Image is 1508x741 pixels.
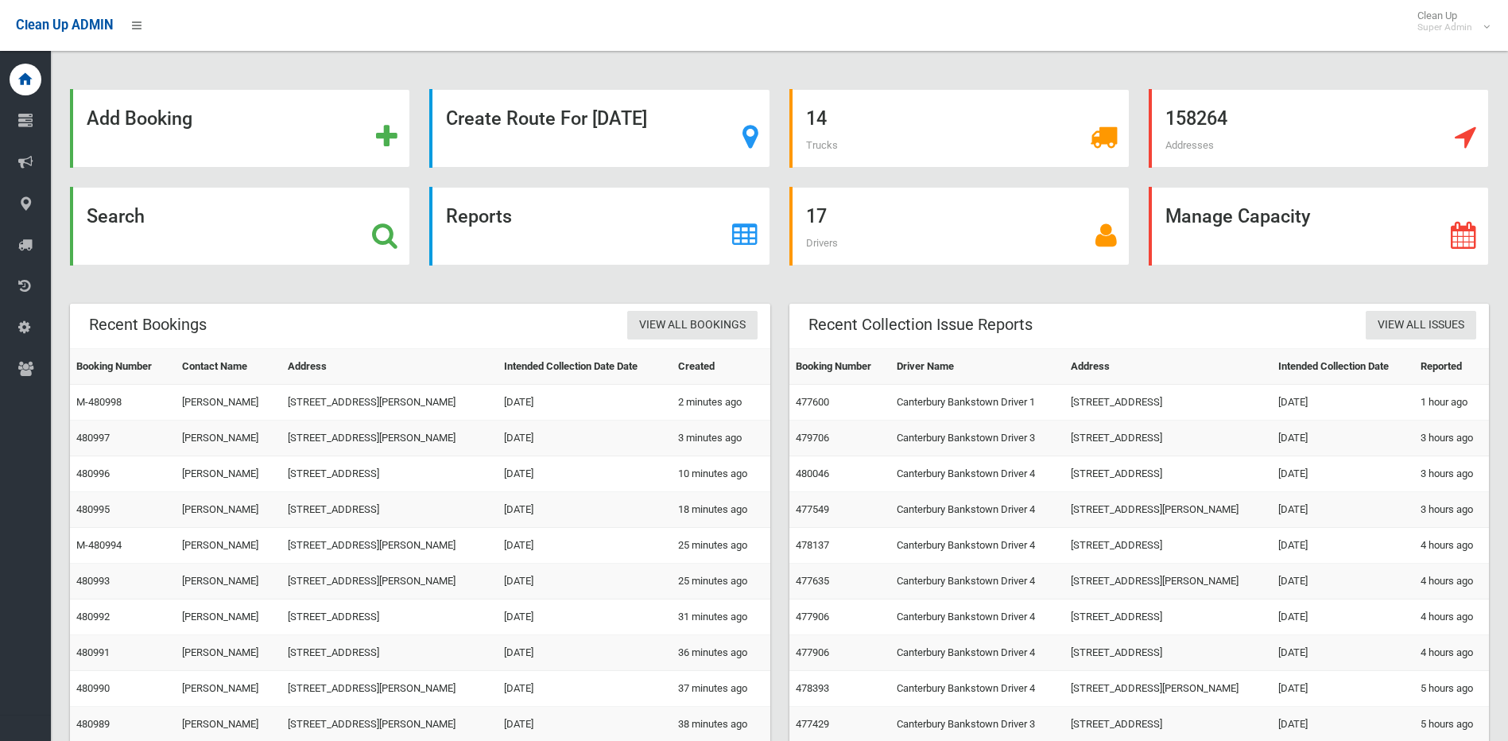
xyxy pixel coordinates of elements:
[1414,421,1489,456] td: 3 hours ago
[1272,492,1413,528] td: [DATE]
[498,492,673,528] td: [DATE]
[1414,492,1489,528] td: 3 hours ago
[498,671,673,707] td: [DATE]
[890,385,1064,421] td: Canterbury Bankstown Driver 1
[498,456,673,492] td: [DATE]
[806,237,838,249] span: Drivers
[1064,349,1272,385] th: Address
[890,421,1064,456] td: Canterbury Bankstown Driver 3
[890,599,1064,635] td: Canterbury Bankstown Driver 4
[176,564,282,599] td: [PERSON_NAME]
[1272,349,1413,385] th: Intended Collection Date
[672,385,770,421] td: 2 minutes ago
[498,421,673,456] td: [DATE]
[498,564,673,599] td: [DATE]
[672,635,770,671] td: 36 minutes ago
[1414,564,1489,599] td: 4 hours ago
[498,349,673,385] th: Intended Collection Date Date
[498,385,673,421] td: [DATE]
[1064,528,1272,564] td: [STREET_ADDRESS]
[672,421,770,456] td: 3 minutes ago
[498,528,673,564] td: [DATE]
[672,456,770,492] td: 10 minutes ago
[281,671,497,707] td: [STREET_ADDRESS][PERSON_NAME]
[796,396,829,408] a: 477600
[1414,456,1489,492] td: 3 hours ago
[70,187,410,266] a: Search
[1414,528,1489,564] td: 4 hours ago
[1366,311,1476,340] a: View All Issues
[176,385,282,421] td: [PERSON_NAME]
[806,107,827,130] strong: 14
[806,139,838,151] span: Trucks
[76,682,110,694] a: 480990
[1414,671,1489,707] td: 5 hours ago
[890,528,1064,564] td: Canterbury Bankstown Driver 4
[1165,107,1227,130] strong: 158264
[796,718,829,730] a: 477429
[890,349,1064,385] th: Driver Name
[76,396,122,408] a: M-480998
[429,187,770,266] a: Reports
[281,349,497,385] th: Address
[176,599,282,635] td: [PERSON_NAME]
[796,611,829,623] a: 477906
[1272,528,1413,564] td: [DATE]
[429,89,770,168] a: Create Route For [DATE]
[1414,635,1489,671] td: 4 hours ago
[789,349,891,385] th: Booking Number
[1272,385,1413,421] td: [DATE]
[1272,671,1413,707] td: [DATE]
[796,539,829,551] a: 478137
[789,89,1130,168] a: 14 Trucks
[1064,492,1272,528] td: [STREET_ADDRESS][PERSON_NAME]
[890,456,1064,492] td: Canterbury Bankstown Driver 4
[1064,456,1272,492] td: [STREET_ADDRESS]
[1064,421,1272,456] td: [STREET_ADDRESS]
[1064,599,1272,635] td: [STREET_ADDRESS]
[176,671,282,707] td: [PERSON_NAME]
[806,205,827,227] strong: 17
[1414,385,1489,421] td: 1 hour ago
[1064,671,1272,707] td: [STREET_ADDRESS][PERSON_NAME]
[1272,635,1413,671] td: [DATE]
[796,646,829,658] a: 477906
[672,599,770,635] td: 31 minutes ago
[672,564,770,599] td: 25 minutes ago
[1414,349,1489,385] th: Reported
[627,311,758,340] a: View All Bookings
[281,492,497,528] td: [STREET_ADDRESS]
[672,528,770,564] td: 25 minutes ago
[76,575,110,587] a: 480993
[70,309,226,340] header: Recent Bookings
[176,456,282,492] td: [PERSON_NAME]
[76,611,110,623] a: 480992
[446,205,512,227] strong: Reports
[1409,10,1488,33] span: Clean Up
[176,635,282,671] td: [PERSON_NAME]
[796,575,829,587] a: 477635
[796,467,829,479] a: 480046
[796,432,829,444] a: 479706
[281,599,497,635] td: [STREET_ADDRESS]
[76,432,110,444] a: 480997
[796,503,829,515] a: 477549
[281,635,497,671] td: [STREET_ADDRESS]
[1064,564,1272,599] td: [STREET_ADDRESS][PERSON_NAME]
[76,503,110,515] a: 480995
[87,205,145,227] strong: Search
[890,671,1064,707] td: Canterbury Bankstown Driver 4
[672,671,770,707] td: 37 minutes ago
[281,421,497,456] td: [STREET_ADDRESS][PERSON_NAME]
[281,456,497,492] td: [STREET_ADDRESS]
[1272,456,1413,492] td: [DATE]
[672,492,770,528] td: 18 minutes ago
[281,385,497,421] td: [STREET_ADDRESS][PERSON_NAME]
[176,349,282,385] th: Contact Name
[1272,421,1413,456] td: [DATE]
[76,467,110,479] a: 480996
[498,635,673,671] td: [DATE]
[789,187,1130,266] a: 17 Drivers
[1064,385,1272,421] td: [STREET_ADDRESS]
[176,492,282,528] td: [PERSON_NAME]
